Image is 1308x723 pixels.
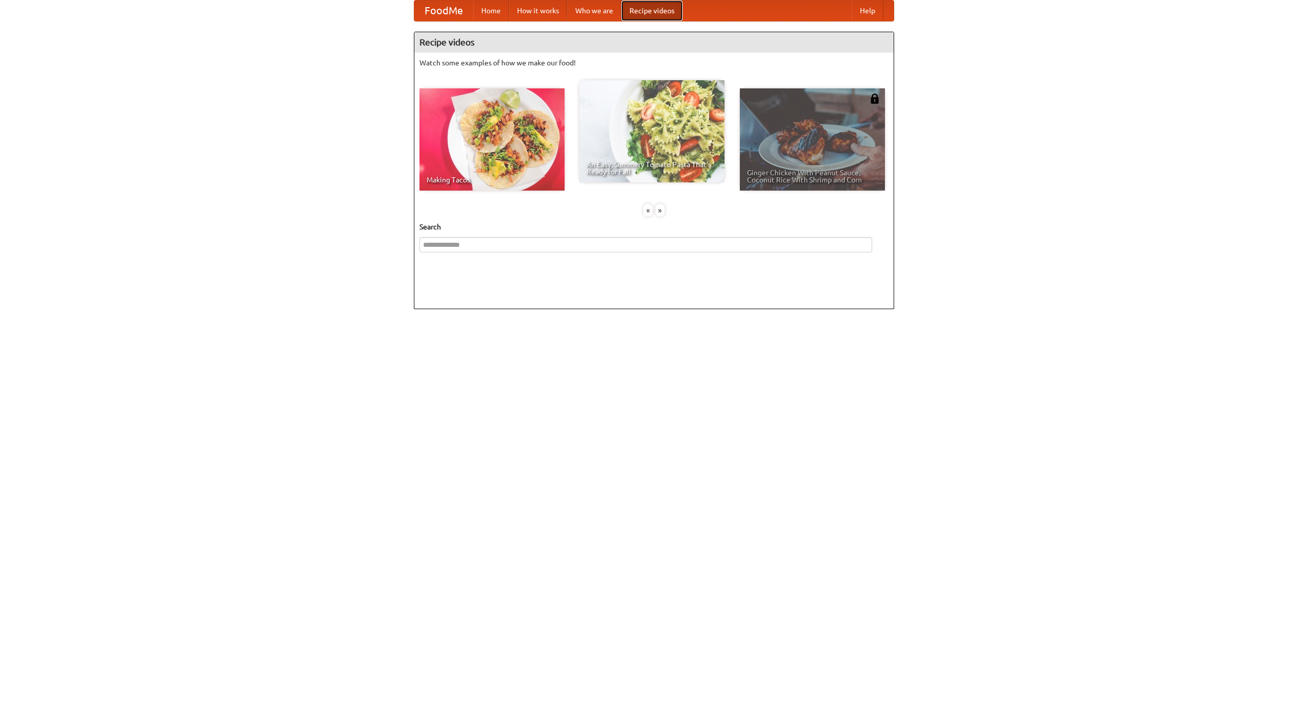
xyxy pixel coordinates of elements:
a: Recipe videos [621,1,683,21]
a: Making Tacos [419,88,565,191]
h5: Search [419,222,889,232]
div: » [656,204,665,217]
a: How it works [509,1,567,21]
span: Making Tacos [427,176,557,183]
a: Who we are [567,1,621,21]
img: 483408.png [870,94,880,104]
a: Home [473,1,509,21]
a: An Easy, Summery Tomato Pasta That's Ready for Fall [579,80,725,182]
p: Watch some examples of how we make our food! [419,58,889,68]
a: FoodMe [414,1,473,21]
span: An Easy, Summery Tomato Pasta That's Ready for Fall [587,161,717,175]
div: « [643,204,652,217]
a: Help [852,1,883,21]
h4: Recipe videos [414,32,894,53]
